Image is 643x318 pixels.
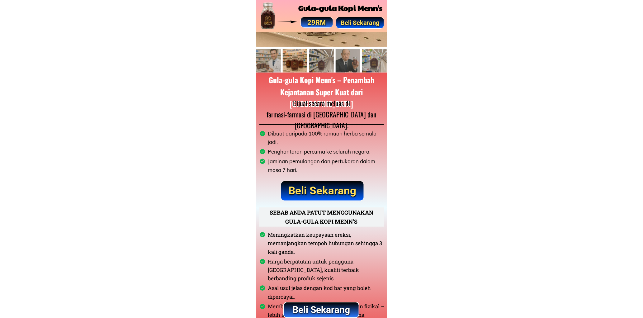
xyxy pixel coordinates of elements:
h2: Gula-gula Kopi Menn's [297,2,384,14]
div: Dijual secara meluas di farmasi-farmasi di [GEOGRAPHIC_DATA] dan [GEOGRAPHIC_DATA]. [258,98,385,131]
h2: Gula-gula Kopi Menn's – Penambah Kejantanan Super Kuat dari [GEOGRAPHIC_DATA] [262,74,381,110]
li: Penghantaran percuma ke seluruh negara. [259,147,386,157]
p: Beli Sekarang [336,17,384,28]
li: Harga berpatutan untuk pengguna [GEOGRAPHIC_DATA], kualiti terbaik berbanding produk sejenis. [259,257,386,284]
li: Dibuat daripada 100% ramuan herba semula jadi. [259,129,386,147]
li: Asal usul jelas dengan kod bar yang boleh dipercayai. [259,284,386,302]
li: Meningkatkan keupayaan ereksi, memanjangkan tempoh hubungan sehingga 3 kali ganda. [259,230,386,257]
h3: SEBAB ANDA PATUT MENGGUNAKAN GULA-GULA KOPI MENN'S [262,208,381,226]
li: Jaminan pemulangan dan pertukaran dalam masa 7 hari. [259,157,386,174]
p: 29RM [301,17,333,28]
p: Beli Sekarang [281,181,364,201]
p: Beli Sekarang [284,302,359,317]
